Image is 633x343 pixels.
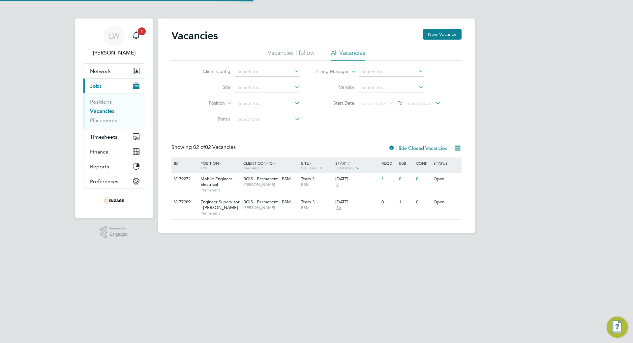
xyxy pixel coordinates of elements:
[83,64,145,78] button: Network
[380,196,397,208] div: 0
[200,211,240,216] span: Permanent
[200,188,240,193] span: Permanent
[311,68,349,75] label: Hiring Manager
[243,205,298,210] span: [PERSON_NAME]
[396,99,404,107] span: To
[423,29,462,40] button: New Vacancy
[187,100,225,107] label: Position
[83,93,145,129] div: Jobs
[414,157,432,169] div: Conf
[75,18,153,218] nav: Main navigation
[90,134,117,140] span: Timesheets
[301,165,323,170] span: Site Group
[172,173,196,185] div: V179272
[432,157,461,169] div: Status
[171,29,218,42] h2: Vacancies
[408,100,432,106] span: Select date
[172,196,196,208] div: V177989
[301,199,315,205] span: Team 3
[90,178,118,185] span: Preferences
[243,182,298,187] span: [PERSON_NAME]
[109,231,128,237] span: Engage
[397,157,414,169] div: Sub
[200,199,240,210] span: Engineer Supervisor - [PERSON_NAME]
[235,99,300,108] input: Search for...
[200,165,210,170] span: Type
[90,163,109,170] span: Reports
[243,199,291,205] span: BGIS - Permanent - BSM
[90,83,102,89] span: Jobs
[243,165,263,170] span: Manager
[90,68,111,74] span: Network
[235,115,300,124] input: Select one
[193,84,230,90] label: Site
[414,196,432,208] div: 0
[138,27,146,35] span: 1
[432,196,461,208] div: Open
[235,67,300,77] input: Search for...
[607,317,628,338] button: Engage Resource Center
[104,195,124,206] img: serlimited-logo-retina.png
[83,174,145,189] button: Preferences
[268,49,315,61] li: Vacancies I follow
[90,99,112,105] a: Positions
[193,144,236,151] span: 02 Vacancies
[388,145,447,151] label: Hide Closed Vacancies
[334,157,380,174] div: Start /
[397,196,414,208] div: 1
[301,176,315,182] span: Team 3
[193,116,230,122] label: Status
[380,157,397,169] div: Reqd
[109,226,128,231] span: Powered by
[397,173,414,185] div: 0
[335,205,342,211] span: 16
[335,182,340,188] span: 2
[83,195,145,206] a: Go to home page
[83,79,145,93] button: Jobs
[301,205,332,210] span: BSM
[359,67,424,77] input: Search for...
[242,157,299,173] div: Client Config /
[109,31,120,40] span: LW
[200,176,235,187] span: Mobile Engineer - Electrical
[243,176,291,182] span: BGIS - Permanent - BSM
[380,173,397,185] div: 1
[316,84,354,90] label: Vendor
[335,165,354,170] span: Vendors
[331,49,365,61] li: All Vacancies
[196,157,242,173] div: Position /
[193,68,230,74] label: Client Config
[90,117,117,123] a: Placements
[299,157,334,173] div: Site /
[414,173,432,185] div: 0
[100,226,128,238] a: Powered byEngage
[193,144,205,151] span: 02 of
[235,83,300,92] input: Search for...
[335,199,378,205] div: [DATE]
[83,159,145,174] button: Reports
[361,100,385,106] span: Select date
[172,157,196,169] div: ID
[83,144,145,159] button: Finance
[130,25,143,46] a: 1
[301,182,332,187] span: BSM
[432,173,461,185] div: Open
[316,100,354,106] label: Start Date
[83,49,145,57] span: Liam Wright
[90,149,108,155] span: Finance
[359,83,424,92] input: Search for...
[83,129,145,144] button: Timesheets
[171,144,237,151] div: Showing
[83,25,145,57] a: LW[PERSON_NAME]
[90,108,114,114] a: Vacancies
[335,176,378,182] div: [DATE]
